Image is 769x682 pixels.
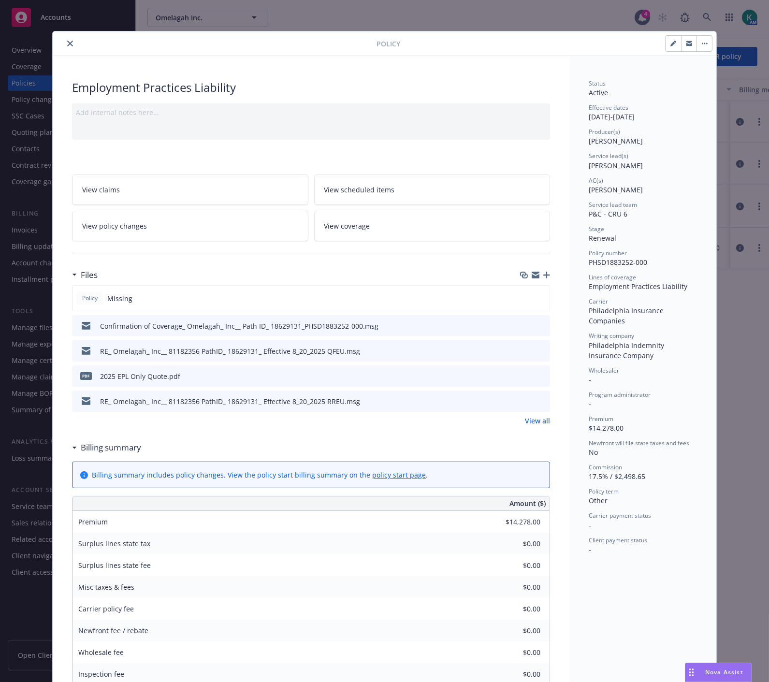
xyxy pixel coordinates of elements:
[589,439,689,447] span: Newfront will file state taxes and fees
[509,498,546,508] span: Amount ($)
[377,39,400,49] span: Policy
[522,396,530,406] button: download file
[78,669,124,679] span: Inspection fee
[78,582,134,592] span: Misc taxes & fees
[483,580,546,595] input: 0.00
[589,511,651,520] span: Carrier payment status
[537,396,546,406] button: preview file
[537,346,546,356] button: preview file
[314,211,551,241] a: View coverage
[100,371,180,381] div: 2025 EPL Only Quote.pdf
[78,604,134,613] span: Carrier policy fee
[589,258,647,267] span: PHSD1883252-000
[589,103,628,112] span: Effective dates
[72,174,308,205] a: View claims
[685,663,752,682] button: Nova Assist
[589,273,636,281] span: Lines of coverage
[589,233,616,243] span: Renewal
[80,372,92,379] span: pdf
[483,624,546,638] input: 0.00
[589,209,627,218] span: P&C - CRU 6
[589,472,645,481] span: 17.5% / $2,498.65
[483,645,546,660] input: 0.00
[589,306,666,325] span: Philadelphia Insurance Companies
[589,136,643,145] span: [PERSON_NAME]
[705,668,743,676] span: Nova Assist
[589,79,606,87] span: Status
[589,88,608,97] span: Active
[72,211,308,241] a: View policy changes
[522,346,530,356] button: download file
[80,294,100,303] span: Policy
[72,79,550,96] div: Employment Practices Liability
[589,399,591,408] span: -
[537,371,546,381] button: preview file
[483,667,546,682] input: 0.00
[589,415,613,423] span: Premium
[78,539,150,548] span: Surplus lines state tax
[372,470,426,479] a: policy start page
[589,375,591,384] span: -
[324,185,395,195] span: View scheduled items
[483,537,546,551] input: 0.00
[589,341,666,360] span: Philadelphia Indemnity Insurance Company
[589,391,651,399] span: Program administrator
[100,321,378,331] div: Confirmation of Coverage_ Omelagah_ Inc__ Path ID_ 18629131_PHSD1883252-000.msg
[82,185,120,195] span: View claims
[589,496,608,505] span: Other
[525,416,550,426] a: View all
[589,332,634,340] span: Writing company
[589,448,598,457] span: No
[685,663,697,682] div: Drag to move
[589,249,627,257] span: Policy number
[100,346,360,356] div: RE_ Omelagah_ Inc__ 81182356 PathID_ 18629131_ Effective 8_20_2025 QFEU.msg
[100,396,360,406] div: RE_ Omelagah_ Inc__ 81182356 PathID_ 18629131_ Effective 8_20_2025 RREU.msg
[78,626,148,635] span: Newfront fee / rebate
[81,441,141,454] h3: Billing summary
[81,269,98,281] h3: Files
[589,161,643,170] span: [PERSON_NAME]
[589,128,620,136] span: Producer(s)
[589,201,637,209] span: Service lead team
[589,536,647,544] span: Client payment status
[537,321,546,331] button: preview file
[314,174,551,205] a: View scheduled items
[589,487,619,495] span: Policy term
[589,423,624,433] span: $14,278.00
[107,293,132,304] span: Missing
[78,561,151,570] span: Surplus lines state fee
[483,515,546,529] input: 0.00
[589,463,622,471] span: Commission
[78,648,124,657] span: Wholesale fee
[72,269,98,281] div: Files
[78,517,108,526] span: Premium
[589,185,643,194] span: [PERSON_NAME]
[483,558,546,573] input: 0.00
[522,371,530,381] button: download file
[589,152,628,160] span: Service lead(s)
[92,470,428,480] div: Billing summary includes policy changes. View the policy start billing summary on the .
[589,366,619,375] span: Wholesaler
[324,221,370,231] span: View coverage
[589,282,687,291] span: Employment Practices Liability
[589,545,591,554] span: -
[82,221,147,231] span: View policy changes
[589,103,697,122] div: [DATE] - [DATE]
[483,602,546,616] input: 0.00
[589,225,604,233] span: Stage
[589,521,591,530] span: -
[76,107,546,117] div: Add internal notes here...
[589,176,603,185] span: AC(s)
[72,441,141,454] div: Billing summary
[522,321,530,331] button: download file
[64,38,76,49] button: close
[589,297,608,305] span: Carrier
